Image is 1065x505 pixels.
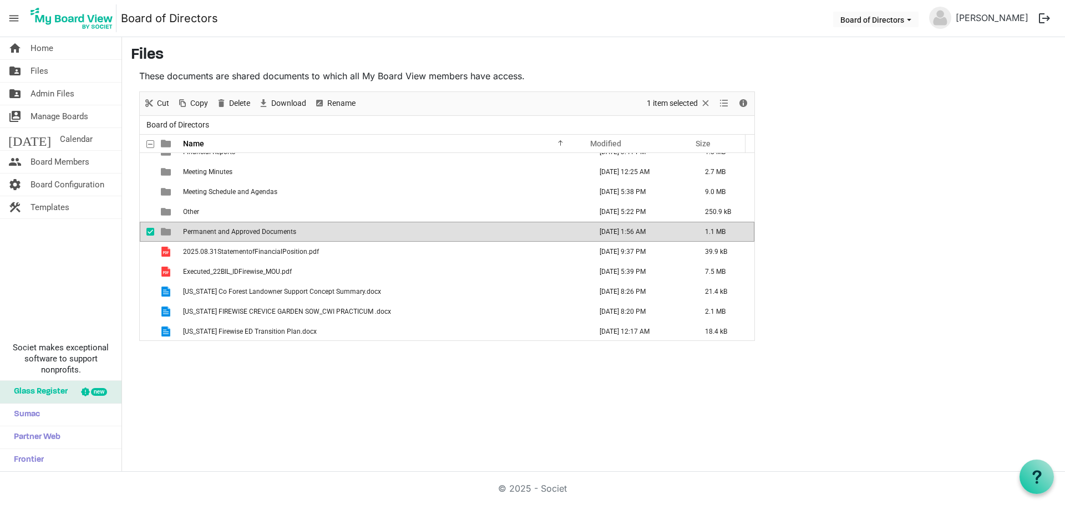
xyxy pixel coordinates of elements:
[31,105,88,127] span: Manage Boards
[180,182,588,202] td: Meeting Schedule and Agendas is template cell column header Name
[27,4,116,32] img: My Board View Logo
[693,162,754,182] td: 2.7 MB is template cell column header Size
[693,322,754,341] td: 18.4 kB is template cell column header Size
[214,96,252,110] button: Delete
[183,168,232,176] span: Meeting Minutes
[693,262,754,282] td: 7.5 MB is template cell column header Size
[8,60,22,82] span: folder_shared
[256,96,308,110] button: Download
[693,302,754,322] td: 2.1 MB is template cell column header Size
[312,96,358,110] button: Rename
[183,208,199,216] span: Other
[180,262,588,282] td: Executed_22BIL_IDFirewise_MOU.pdf is template cell column header Name
[736,96,751,110] button: Details
[310,92,359,115] div: Rename
[929,7,951,29] img: no-profile-picture.svg
[588,262,693,282] td: June 11, 2025 5:39 PM column header Modified
[645,96,713,110] button: Selection
[144,118,211,132] span: Board of Directors
[142,96,171,110] button: Cut
[693,282,754,302] td: 21.4 kB is template cell column header Size
[139,69,755,83] p: These documents are shared documents to which all My Board View members have access.
[326,96,357,110] span: Rename
[212,92,254,115] div: Delete
[8,128,51,150] span: [DATE]
[154,162,180,182] td: is template cell column header type
[154,262,180,282] td: is template cell column header type
[140,302,154,322] td: checkbox
[1033,7,1056,30] button: logout
[154,242,180,262] td: is template cell column header type
[27,4,121,32] a: My Board View Logo
[140,222,154,242] td: checkbox
[696,139,711,148] span: Size
[3,8,24,29] span: menu
[693,222,754,242] td: 1.1 MB is template cell column header Size
[91,388,107,396] div: new
[183,328,317,335] span: [US_STATE] Firewise ED Transition Plan.docx
[154,222,180,242] td: is template cell column header type
[154,182,180,202] td: is template cell column header type
[140,182,154,202] td: checkbox
[31,151,89,173] span: Board Members
[180,322,588,341] td: Idaho Firewise ED Transition Plan.docx is template cell column header Name
[183,288,381,295] span: [US_STATE] Co Forest Landowner Support Concept Summary.docx
[154,202,180,222] td: is template cell column header type
[60,128,93,150] span: Calendar
[734,92,753,115] div: Details
[180,282,588,302] td: Idaho Co Forest Landowner Support Concept Summary.docx is template cell column header Name
[693,242,754,262] td: 39.9 kB is template cell column header Size
[270,96,307,110] span: Download
[121,7,218,29] a: Board of Directors
[154,322,180,341] td: is template cell column header type
[180,202,588,222] td: Other is template cell column header Name
[183,188,277,196] span: Meeting Schedule and Agendas
[140,242,154,262] td: checkbox
[183,248,319,256] span: 2025.08.31StatementofFinancialPosition.pdf
[140,162,154,182] td: checkbox
[8,404,40,426] span: Sumac
[588,222,693,242] td: May 12, 2025 1:56 AM column header Modified
[8,381,68,403] span: Glass Register
[588,162,693,182] td: October 09, 2025 12:25 AM column header Modified
[693,182,754,202] td: 9.0 MB is template cell column header Size
[180,302,588,322] td: IDAHO FIREWISE CREVICE GARDEN SOW_CWI PRACTICUM .docx is template cell column header Name
[180,162,588,182] td: Meeting Minutes is template cell column header Name
[5,342,116,375] span: Societ makes exceptional software to support nonprofits.
[228,96,251,110] span: Delete
[154,302,180,322] td: is template cell column header type
[715,92,734,115] div: View
[498,483,567,494] a: © 2025 - Societ
[140,282,154,302] td: checkbox
[588,282,693,302] td: September 11, 2024 8:26 PM column header Modified
[588,182,693,202] td: October 06, 2025 5:38 PM column header Modified
[140,202,154,222] td: checkbox
[189,96,209,110] span: Copy
[183,139,204,148] span: Name
[643,92,715,115] div: Clear selection
[140,322,154,341] td: checkbox
[154,282,180,302] td: is template cell column header type
[588,202,693,222] td: December 09, 2024 5:22 PM column header Modified
[833,12,919,27] button: Board of Directors dropdownbutton
[693,202,754,222] td: 250.9 kB is template cell column header Size
[8,174,22,196] span: settings
[254,92,310,115] div: Download
[131,46,1056,65] h3: Files
[175,96,210,110] button: Copy
[173,92,212,115] div: Copy
[140,92,173,115] div: Cut
[588,302,693,322] td: September 11, 2024 8:20 PM column header Modified
[8,449,44,471] span: Frontier
[588,242,693,262] td: October 07, 2025 9:37 PM column header Modified
[183,268,292,276] span: Executed_22BIL_IDFirewise_MOU.pdf
[31,60,48,82] span: Files
[717,96,731,110] button: View dropdownbutton
[646,96,699,110] span: 1 item selected
[8,196,22,218] span: construction
[588,322,693,341] td: January 07, 2025 12:17 AM column header Modified
[180,242,588,262] td: 2025.08.31StatementofFinancialPosition.pdf is template cell column header Name
[31,174,104,196] span: Board Configuration
[183,228,296,236] span: Permanent and Approved Documents
[156,96,170,110] span: Cut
